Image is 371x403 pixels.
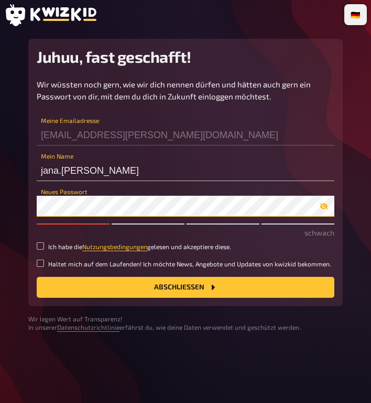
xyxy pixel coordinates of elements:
[48,260,331,268] small: Haltet mich auf dem Laufenden! Ich möchte News, Angebote und Updates von kwizkid bekommen.
[57,323,119,331] a: Datenschutzrichtlinie
[37,160,334,181] input: Mein Name
[346,6,365,23] li: 🇩🇪
[37,227,334,238] p: schwach
[82,243,147,250] a: Nutzungsbedingungen
[48,242,231,251] small: Ich habe die gelesen und akzeptiere diese.
[37,125,334,145] input: Meine Emailadresse
[37,277,334,298] button: Abschließen
[37,79,334,102] p: Wir wüssten noch gern, wie wir dich nennen dürfen und hätten auch gern ein Passwort von dir, mit ...
[37,47,334,66] h2: Juhuu, fast geschafft!
[28,315,343,332] small: Wir legen Wert auf Transparenz! In unserer erfährst du, wie deine Daten verwendet und geschützt w...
